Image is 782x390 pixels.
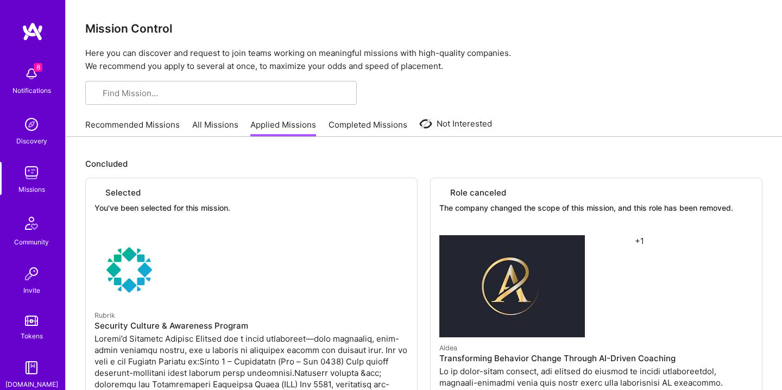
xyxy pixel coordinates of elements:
[192,119,238,137] a: All Missions
[25,316,38,326] img: tokens
[18,210,45,236] img: Community
[5,379,58,390] div: [DOMAIN_NAME]
[21,357,42,379] img: guide book
[21,114,42,135] img: discovery
[16,135,47,147] div: Discovery
[94,90,102,98] i: icon SearchGrey
[103,87,348,99] input: Find Mission...
[21,63,42,85] img: bell
[18,184,45,195] div: Missions
[14,236,49,248] div: Community
[21,330,43,342] div: Tokens
[21,162,42,184] img: teamwork
[85,119,180,137] a: Recommended Missions
[329,119,407,137] a: Completed Missions
[23,285,40,296] div: Invite
[85,158,762,169] p: Concluded
[250,119,316,137] a: Applied Missions
[85,47,762,73] p: Here you can discover and request to join teams working on meaningful missions with high-quality ...
[85,22,762,35] h3: Mission Control
[21,263,42,285] img: Invite
[419,117,492,137] a: Not Interested
[34,63,42,72] span: 8
[22,22,43,41] img: logo
[12,85,51,96] div: Notifications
